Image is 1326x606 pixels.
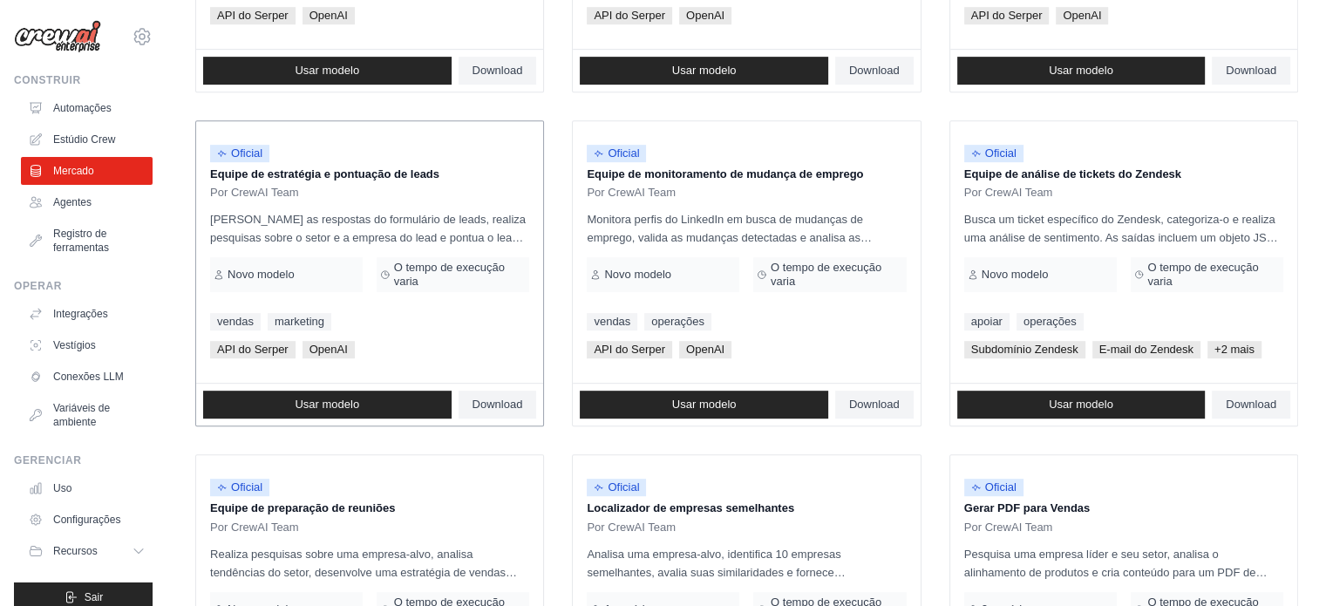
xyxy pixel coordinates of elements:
font: Usar modelo [672,398,737,411]
a: Download [459,57,537,85]
font: Usar modelo [295,64,359,77]
a: Download [1212,391,1290,419]
font: marketing [275,315,324,328]
a: Usar modelo [580,391,828,419]
a: Mercado [21,157,153,185]
font: Equipe de monitoramento de mudança de emprego [587,167,863,180]
font: Subdomínio Zendesk [971,343,1078,356]
font: Oficial [231,480,262,494]
font: OpenAI [309,343,348,356]
a: operações [644,313,711,330]
a: Vestígios [21,331,153,359]
font: Equipe de análise de tickets do Zendesk [964,167,1181,180]
font: vendas [594,315,630,328]
font: O tempo de execução varia [1147,261,1258,288]
a: operações [1017,313,1084,330]
font: Operar [14,280,62,292]
font: Novo modelo [604,268,671,281]
font: API do Serper [594,9,665,22]
font: Download [1226,64,1276,77]
font: Download [473,64,523,77]
font: Integrações [53,308,108,320]
font: vendas [217,315,254,328]
font: operações [651,315,704,328]
font: Download [473,398,523,411]
font: API do Serper [217,343,289,356]
a: Usar modelo [203,57,452,85]
font: Equipe de estratégia e pontuação de leads [210,167,439,180]
a: Conexões LLM [21,363,153,391]
a: vendas [587,313,637,330]
font: API do Serper [594,343,665,356]
a: Uso [21,474,153,502]
a: Estúdio Crew [21,126,153,153]
font: Novo modelo [228,268,295,281]
font: Gerenciar [14,454,81,466]
img: Logotipo [14,20,101,53]
font: OpenAI [1063,9,1101,22]
a: vendas [210,313,261,330]
font: API do Serper [971,9,1043,22]
font: Por CrewAI Team [964,521,1053,534]
font: Oficial [985,146,1017,160]
font: Construir [14,74,81,86]
font: Por CrewAI Team [587,521,676,534]
font: E-mail do Zendesk [1099,343,1193,356]
font: operações [1023,315,1077,328]
font: Usar modelo [295,398,359,411]
font: API do Serper [217,9,289,22]
a: Download [1212,57,1290,85]
font: Localizador de empresas semelhantes [587,501,794,514]
a: Download [835,391,914,419]
font: O tempo de execução varia [394,261,505,288]
font: Registro de ferramentas [53,228,109,254]
font: Agentes [53,196,92,208]
a: Agentes [21,188,153,216]
font: Recursos [53,545,98,557]
font: Mercado [53,165,94,177]
font: Conexões LLM [53,371,124,383]
font: Gerar PDF para Vendas [964,501,1091,514]
font: Por CrewAI Team [964,186,1053,199]
font: Usar modelo [1049,398,1113,411]
a: Usar modelo [957,57,1206,85]
font: OpenAI [309,9,348,22]
font: apoiar [971,315,1003,328]
a: Integrações [21,300,153,328]
font: Download [1226,398,1276,411]
button: Recursos [21,537,153,565]
a: marketing [268,313,331,330]
font: OpenAI [686,343,724,356]
font: Oficial [985,480,1017,494]
font: O tempo de execução varia [771,261,881,288]
font: Uso [53,482,71,494]
font: Download [849,64,900,77]
font: [PERSON_NAME] as respostas do formulário de leads, realiza pesquisas sobre o setor e a empresa do... [210,213,526,337]
font: Estúdio Crew [53,133,115,146]
a: Variáveis de ambiente [21,394,153,436]
font: Vestígios [53,339,96,351]
a: Automações [21,94,153,122]
a: apoiar [964,313,1010,330]
font: Configurações [53,514,120,526]
a: Registro de ferramentas [21,220,153,262]
font: +2 mais [1214,343,1255,356]
font: Automações [53,102,112,114]
a: Download [835,57,914,85]
font: Novo modelo [982,268,1049,281]
font: Oficial [608,146,639,160]
font: Usar modelo [672,64,737,77]
font: Por CrewAI Team [587,186,676,199]
font: Por CrewAI Team [210,186,299,199]
font: Equipe de preparação de reuniões [210,501,395,514]
font: Busca um ticket específico do Zendesk, categoriza-o e realiza uma análise de sentimento. As saída... [964,213,1283,300]
a: Usar modelo [957,391,1206,419]
a: Configurações [21,506,153,534]
font: OpenAI [686,9,724,22]
font: Oficial [608,480,639,494]
font: Oficial [231,146,262,160]
font: Monitora perfis do LinkedIn em busca de mudanças de emprego, valida as mudanças detectadas e anal... [587,213,905,318]
font: Download [849,398,900,411]
a: Usar modelo [580,57,828,85]
a: Download [459,391,537,419]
